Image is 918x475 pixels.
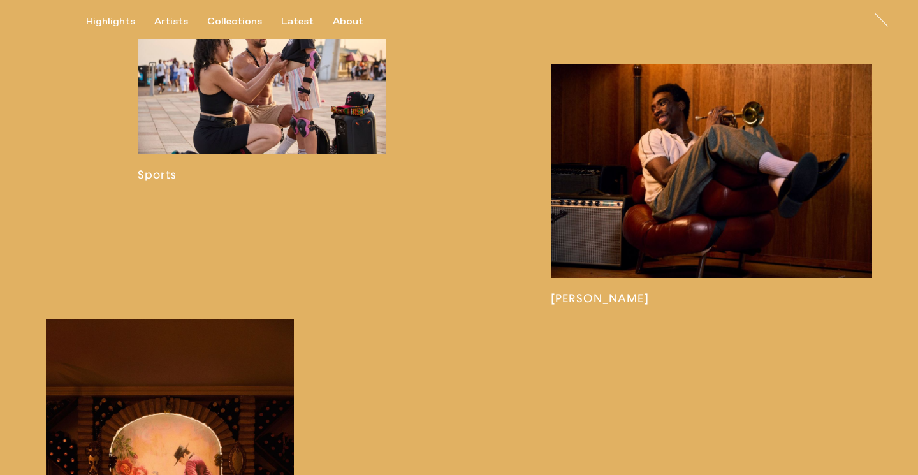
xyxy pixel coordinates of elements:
[281,16,314,27] div: Latest
[154,16,207,27] button: Artists
[281,16,333,27] button: Latest
[86,16,135,27] div: Highlights
[207,16,262,27] div: Collections
[333,16,382,27] button: About
[207,16,281,27] button: Collections
[154,16,188,27] div: Artists
[333,16,363,27] div: About
[86,16,154,27] button: Highlights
